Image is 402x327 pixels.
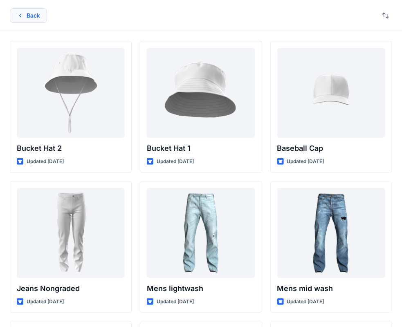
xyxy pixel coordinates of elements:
a: Bucket Hat 1 [147,48,255,138]
p: Updated [DATE] [157,298,194,306]
a: Baseball Cap [277,48,385,138]
button: Back [10,8,47,23]
a: Bucket Hat 2 [17,48,125,138]
p: Updated [DATE] [27,157,64,166]
p: Bucket Hat 1 [147,143,255,154]
p: Mens lightwash [147,283,255,294]
p: Updated [DATE] [287,298,324,306]
a: Mens mid wash [277,188,385,278]
p: Mens mid wash [277,283,385,294]
p: Updated [DATE] [287,157,324,166]
p: Updated [DATE] [27,298,64,306]
p: Jeans Nongraded [17,283,125,294]
p: Bucket Hat 2 [17,143,125,154]
p: Baseball Cap [277,143,385,154]
a: Mens lightwash [147,188,255,278]
p: Updated [DATE] [157,157,194,166]
a: Jeans Nongraded [17,188,125,278]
